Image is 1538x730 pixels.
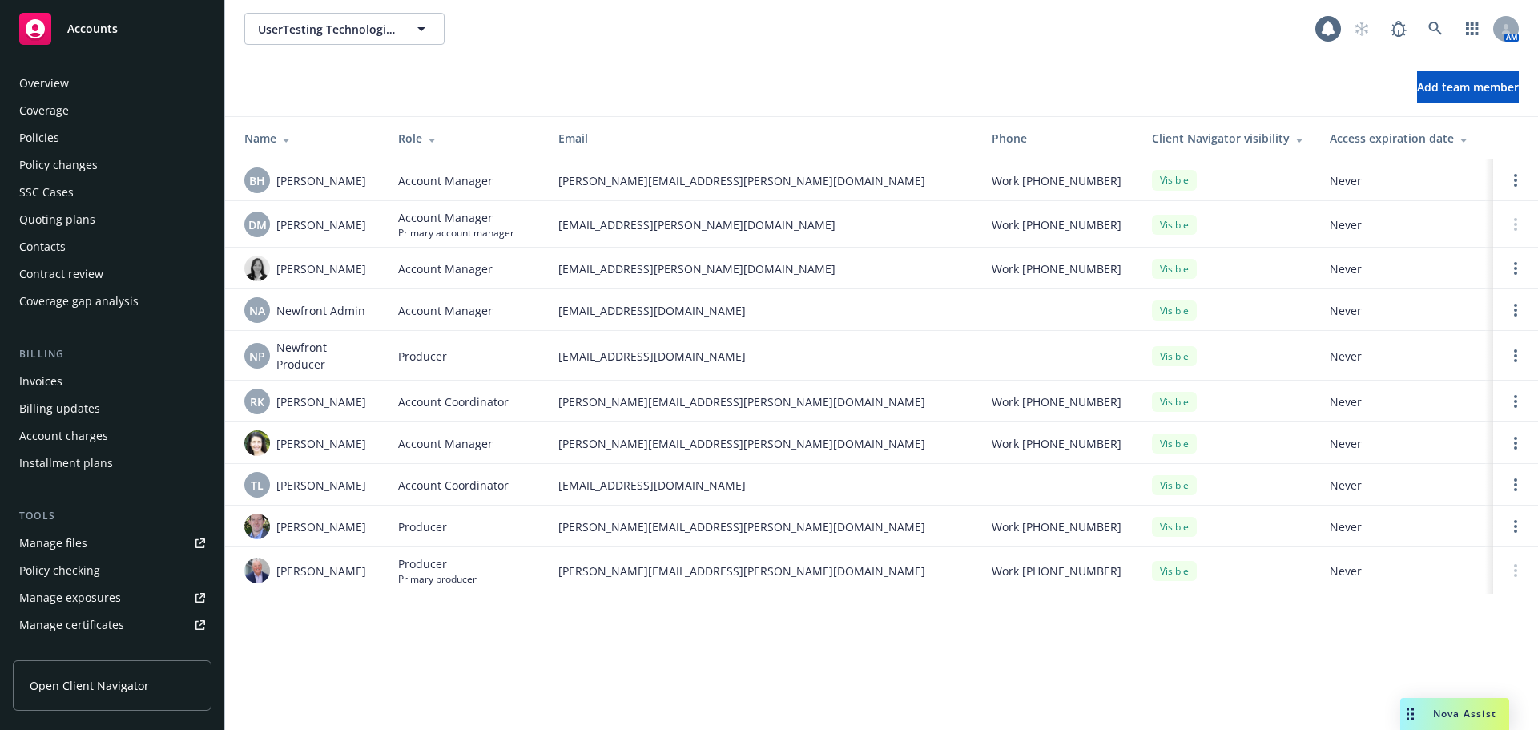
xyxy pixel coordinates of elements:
[19,261,103,287] div: Contract review
[13,450,211,476] a: Installment plans
[1330,563,1480,579] span: Never
[992,393,1121,410] span: Work [PHONE_NUMBER]
[1400,698,1509,730] button: Nova Assist
[1330,216,1480,233] span: Never
[1346,13,1378,45] a: Start snowing
[19,450,113,476] div: Installment plans
[558,435,966,452] span: [PERSON_NAME][EMAIL_ADDRESS][PERSON_NAME][DOMAIN_NAME]
[398,172,493,189] span: Account Manager
[19,234,66,260] div: Contacts
[258,21,397,38] span: UserTesting Technologies, Inc.
[1330,172,1480,189] span: Never
[276,260,366,277] span: [PERSON_NAME]
[398,130,533,147] div: Role
[13,612,211,638] a: Manage certificates
[276,339,372,373] span: Newfront Producer
[1330,435,1480,452] span: Never
[398,209,514,226] span: Account Manager
[13,396,211,421] a: Billing updates
[249,302,265,319] span: NA
[13,71,211,96] a: Overview
[13,288,211,314] a: Coverage gap analysis
[1419,13,1451,45] a: Search
[398,348,447,365] span: Producer
[19,558,100,583] div: Policy checking
[244,13,445,45] button: UserTesting Technologies, Inc.
[1330,348,1480,365] span: Never
[1506,392,1525,411] a: Open options
[558,563,966,579] span: [PERSON_NAME][EMAIL_ADDRESS][PERSON_NAME][DOMAIN_NAME]
[558,130,966,147] div: Email
[1330,477,1480,494] span: Never
[13,125,211,151] a: Policies
[1506,259,1525,278] a: Open options
[276,302,365,319] span: Newfront Admin
[992,518,1121,535] span: Work [PHONE_NUMBER]
[250,393,264,410] span: RK
[19,369,62,394] div: Invoices
[276,172,366,189] span: [PERSON_NAME]
[251,477,264,494] span: TL
[398,477,509,494] span: Account Coordinator
[276,477,366,494] span: [PERSON_NAME]
[19,207,95,232] div: Quoting plans
[13,369,211,394] a: Invoices
[1152,392,1197,412] div: Visible
[398,572,477,586] span: Primary producer
[1152,130,1304,147] div: Client Navigator visibility
[1330,393,1480,410] span: Never
[19,98,69,123] div: Coverage
[1506,434,1525,453] a: Open options
[1152,259,1197,279] div: Visible
[19,125,59,151] div: Policies
[19,396,100,421] div: Billing updates
[67,22,118,35] span: Accounts
[558,477,966,494] span: [EMAIL_ADDRESS][DOMAIN_NAME]
[1152,434,1197,454] div: Visible
[558,393,966,410] span: [PERSON_NAME][EMAIL_ADDRESS][PERSON_NAME][DOMAIN_NAME]
[1152,346,1197,366] div: Visible
[13,261,211,287] a: Contract review
[244,514,270,539] img: photo
[244,130,372,147] div: Name
[992,563,1121,579] span: Work [PHONE_NUMBER]
[249,172,265,189] span: BH
[558,172,966,189] span: [PERSON_NAME][EMAIL_ADDRESS][PERSON_NAME][DOMAIN_NAME]
[398,518,447,535] span: Producer
[558,260,966,277] span: [EMAIL_ADDRESS][PERSON_NAME][DOMAIN_NAME]
[1152,300,1197,321] div: Visible
[992,435,1121,452] span: Work [PHONE_NUMBER]
[19,530,87,556] div: Manage files
[13,585,211,611] a: Manage exposures
[276,216,366,233] span: [PERSON_NAME]
[276,435,366,452] span: [PERSON_NAME]
[13,423,211,449] a: Account charges
[19,288,139,314] div: Coverage gap analysis
[398,435,493,452] span: Account Manager
[1383,13,1415,45] a: Report a Bug
[276,563,366,579] span: [PERSON_NAME]
[1506,475,1525,494] a: Open options
[13,179,211,205] a: SSC Cases
[13,234,211,260] a: Contacts
[992,172,1121,189] span: Work [PHONE_NUMBER]
[398,226,514,240] span: Primary account manager
[558,518,966,535] span: [PERSON_NAME][EMAIL_ADDRESS][PERSON_NAME][DOMAIN_NAME]
[398,555,477,572] span: Producer
[1456,13,1488,45] a: Switch app
[992,130,1126,147] div: Phone
[992,216,1121,233] span: Work [PHONE_NUMBER]
[13,346,211,362] div: Billing
[13,207,211,232] a: Quoting plans
[1417,79,1519,95] span: Add team member
[13,639,211,665] a: Manage claims
[558,302,966,319] span: [EMAIL_ADDRESS][DOMAIN_NAME]
[992,260,1121,277] span: Work [PHONE_NUMBER]
[398,302,493,319] span: Account Manager
[13,508,211,524] div: Tools
[244,256,270,281] img: photo
[19,423,108,449] div: Account charges
[13,530,211,556] a: Manage files
[13,558,211,583] a: Policy checking
[1330,130,1480,147] div: Access expiration date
